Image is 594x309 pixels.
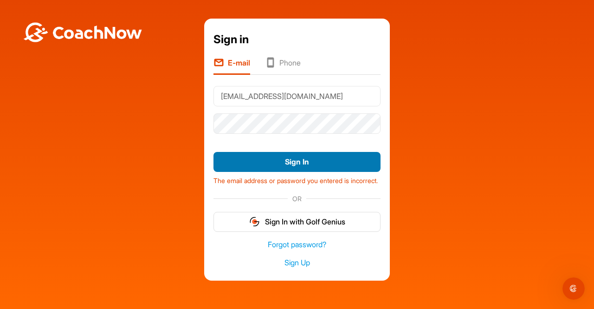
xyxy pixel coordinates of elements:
div: Sign in [213,31,381,48]
li: E-mail [213,57,250,75]
button: Sign In [213,152,381,172]
span: OR [288,194,306,204]
div: The email address or password you entered is incorrect. [213,172,381,186]
img: gg_logo [249,216,260,227]
iframe: Intercom live chat [562,277,585,300]
input: E-mail [213,86,381,106]
a: Sign Up [213,257,381,268]
li: Phone [265,57,301,75]
button: Sign In with Golf Genius [213,212,381,232]
a: Forgot password? [213,239,381,250]
img: BwLJSsUCoWCh5upNqxVrqldRgqLPVwmV24tXu5FoVAoFEpwwqQ3VIfuoInZCoVCoTD4vwADAC3ZFMkVEQFDAAAAAElFTkSuQmCC [22,22,143,42]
